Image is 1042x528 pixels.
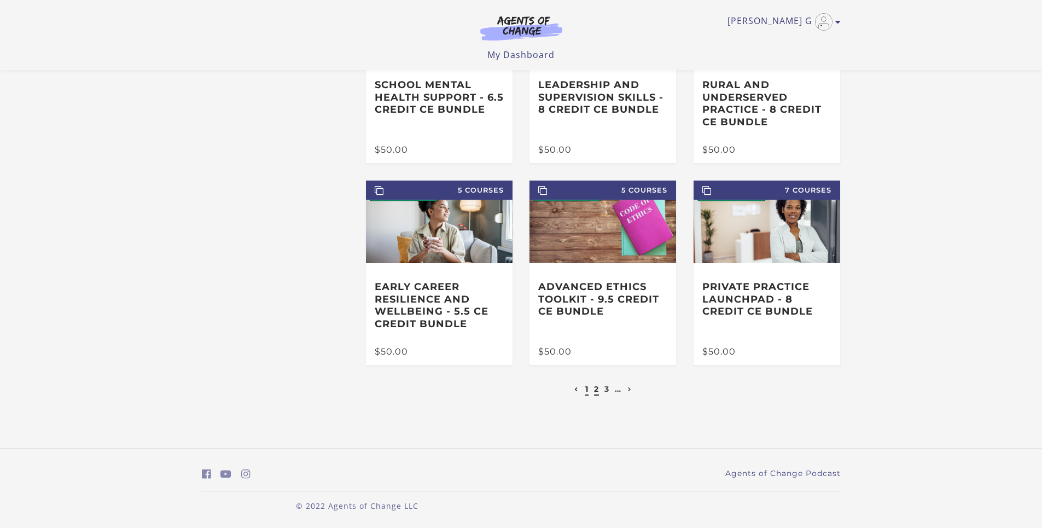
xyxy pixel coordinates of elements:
div: $50.00 [538,146,667,154]
a: 2 [594,384,599,394]
span: 5 Courses [529,181,676,200]
h3: Leadership and Supervision Skills - 8 Credit CE Bundle [538,79,667,116]
a: 1 [585,384,589,394]
a: My Dashboard [487,49,555,61]
a: 7 Courses Private Practice Launchpad - 8 Credit CE Bundle $50.00 [694,181,840,365]
a: … [615,384,621,394]
h3: Private Practice Launchpad - 8 Credit CE Bundle [702,281,831,318]
i: https://www.facebook.com/groups/aswbtestprep (Open in a new window) [202,469,211,479]
h3: Early Career Resilience and Wellbeing - 5.5 CE Credit Bundle [375,281,504,330]
a: https://www.facebook.com/groups/aswbtestprep (Open in a new window) [202,466,211,482]
a: 3 [604,384,609,394]
a: Next page [625,384,634,394]
div: $50.00 [375,347,504,356]
span: 5 Courses [366,181,513,200]
p: © 2022 Agents of Change LLC [202,500,513,512]
a: Toggle menu [727,13,835,31]
h3: Rural and Underserved Practice - 8 Credit CE Bundle [702,79,831,128]
a: https://www.instagram.com/agentsofchangeprep/ (Open in a new window) [241,466,251,482]
img: Agents of Change Logo [469,15,574,40]
h3: School Mental Health Support - 6.5 Credit CE Bundle [375,79,504,116]
div: $50.00 [702,146,831,154]
div: $50.00 [702,347,831,356]
a: 5 Courses Early Career Resilience and Wellbeing - 5.5 CE Credit Bundle $50.00 [366,181,513,365]
span: 7 Courses [694,181,840,200]
a: Agents of Change Podcast [725,468,841,479]
a: https://www.youtube.com/c/AgentsofChangeTestPrepbyMeaganMitchell (Open in a new window) [220,466,231,482]
i: https://www.youtube.com/c/AgentsofChangeTestPrepbyMeaganMitchell (Open in a new window) [220,469,231,479]
i: https://www.instagram.com/agentsofchangeprep/ (Open in a new window) [241,469,251,479]
a: 5 Courses Advanced Ethics Toolkit - 9.5 Credit CE Bundle $50.00 [529,181,676,365]
div: $50.00 [375,146,504,154]
div: $50.00 [538,347,667,356]
h3: Advanced Ethics Toolkit - 9.5 Credit CE Bundle [538,281,667,318]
